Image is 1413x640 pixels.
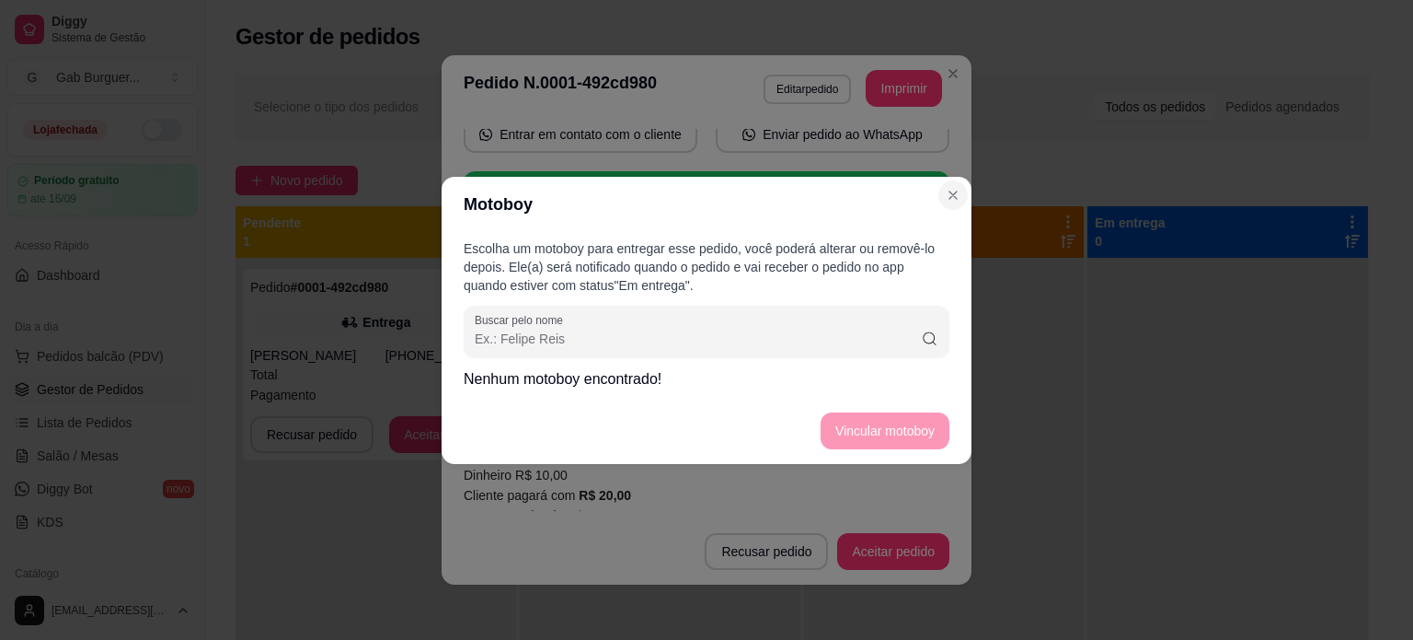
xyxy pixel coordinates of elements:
label: Buscar pelo nome [475,312,569,328]
button: Close [938,180,968,210]
header: Motoboy [442,177,971,232]
p: Escolha um motoboy para entregar esse pedido, você poderá alterar ou removê-lo depois. Ele(a) ser... [464,239,949,295]
input: Buscar pelo nome [475,330,921,348]
p: Nenhum motoboy encontrado! [464,368,949,390]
